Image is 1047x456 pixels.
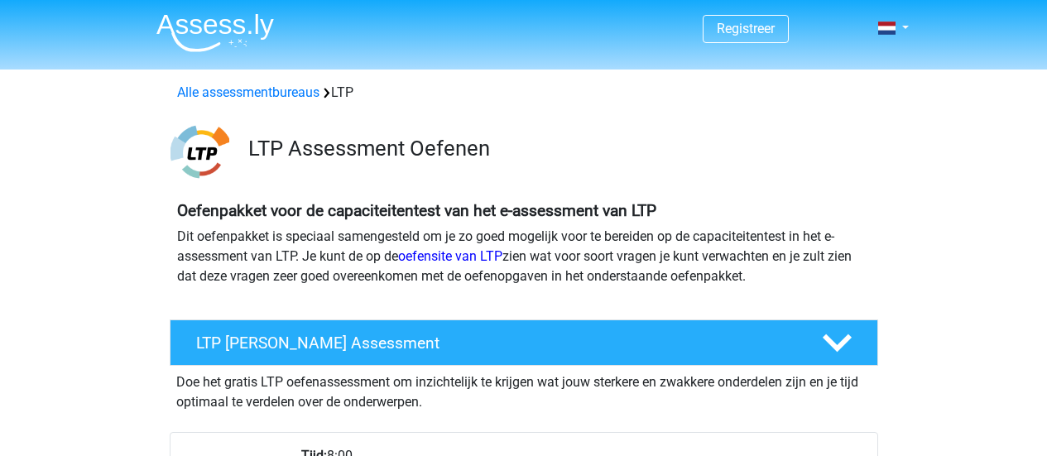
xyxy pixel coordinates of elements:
img: Assessly [156,13,274,52]
a: oefensite van LTP [398,248,502,264]
b: Oefenpakket voor de capaciteitentest van het e-assessment van LTP [177,201,656,220]
a: LTP [PERSON_NAME] Assessment [163,319,885,366]
h4: LTP [PERSON_NAME] Assessment [196,334,795,353]
a: Alle assessmentbureaus [177,84,319,100]
h3: LTP Assessment Oefenen [248,136,865,161]
a: Registreer [717,21,775,36]
p: Dit oefenpakket is speciaal samengesteld om je zo goed mogelijk voor te bereiden op de capaciteit... [177,227,871,286]
div: LTP [170,83,877,103]
img: ltp.png [170,122,229,181]
div: Doe het gratis LTP oefenassessment om inzichtelijk te krijgen wat jouw sterkere en zwakkere onder... [170,366,878,412]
